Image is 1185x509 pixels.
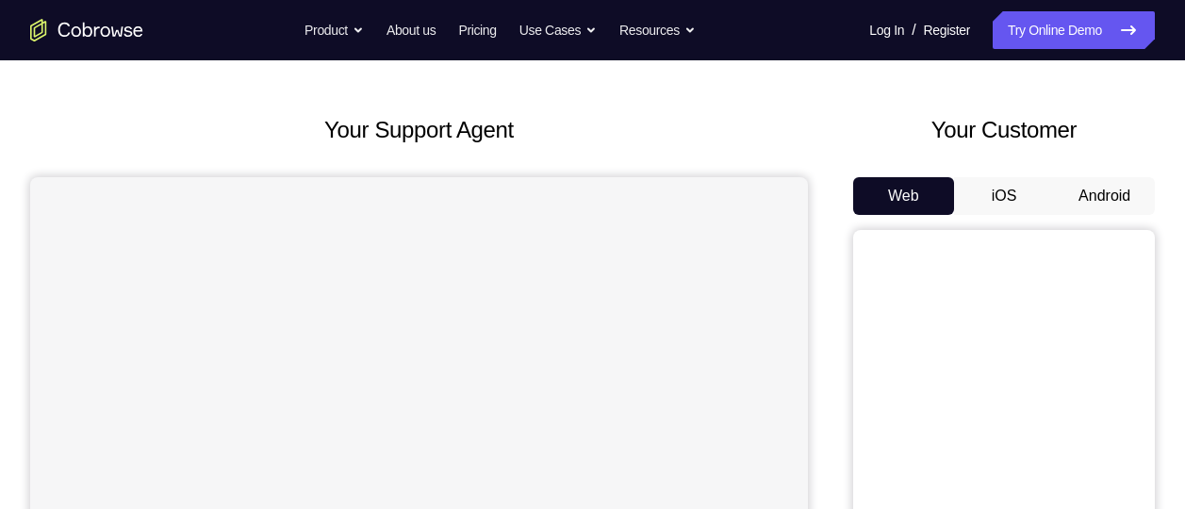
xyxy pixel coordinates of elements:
button: iOS [954,177,1055,215]
button: Use Cases [519,11,597,49]
button: Product [304,11,364,49]
button: Web [853,177,954,215]
button: Android [1054,177,1155,215]
a: Go to the home page [30,19,143,41]
a: Log In [869,11,904,49]
a: About us [387,11,436,49]
button: Resources [619,11,696,49]
a: Pricing [458,11,496,49]
h2: Your Customer [853,113,1155,147]
a: Try Online Demo [993,11,1155,49]
h2: Your Support Agent [30,113,808,147]
span: / [912,19,915,41]
a: Register [924,11,970,49]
